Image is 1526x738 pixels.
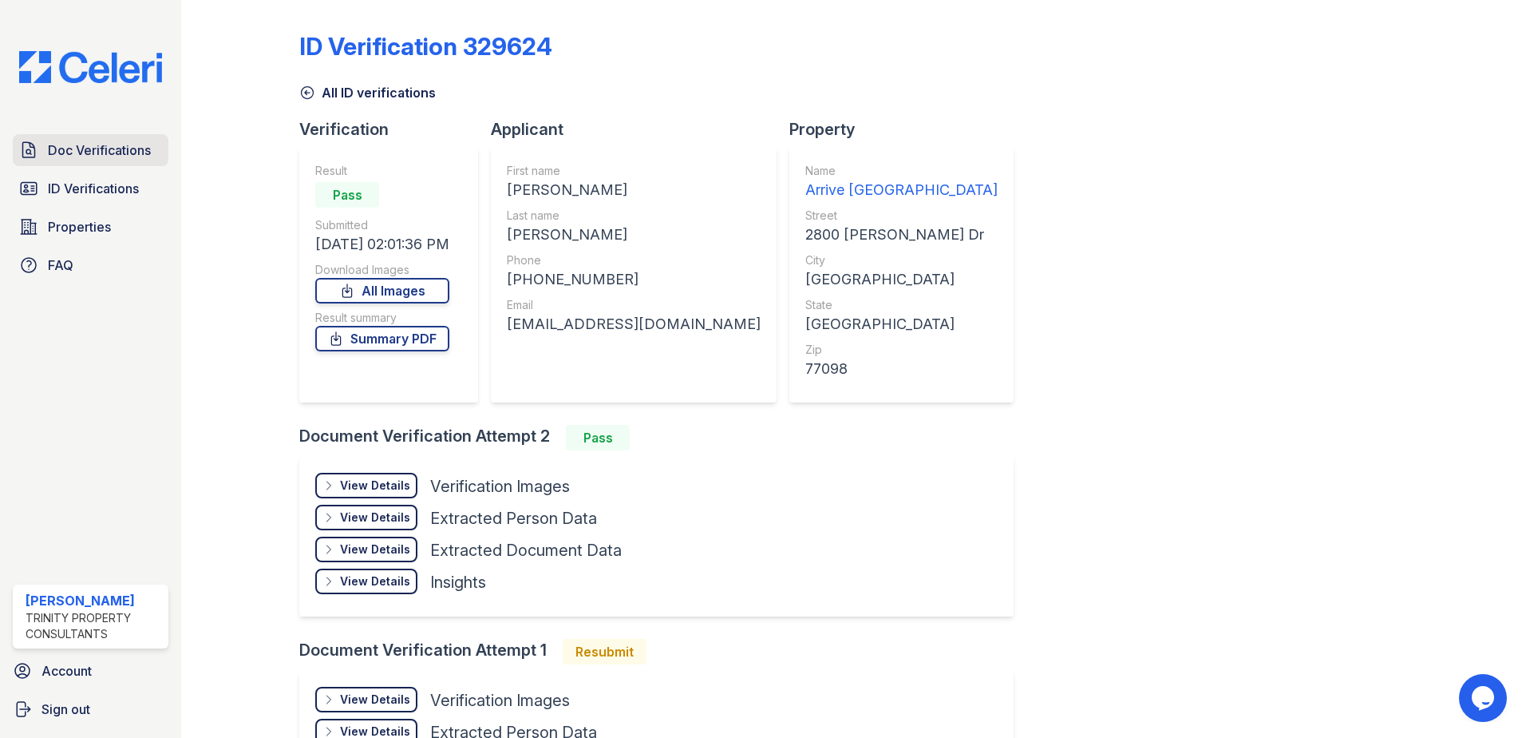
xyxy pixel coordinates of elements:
[507,268,761,291] div: [PHONE_NUMBER]
[566,425,630,450] div: Pass
[340,510,410,526] div: View Details
[299,639,1026,665] div: Document Verification Attempt 1
[1459,674,1510,722] iframe: chat widget
[13,211,168,243] a: Properties
[6,655,175,687] a: Account
[6,51,175,83] img: CE_Logo_Blue-a8612792a0a2168367f1c8372b55b34899dd931a85d93a1a3d3e32e68fde9ad4.png
[340,542,410,557] div: View Details
[26,610,162,642] div: Trinity Property Consultants
[805,252,998,268] div: City
[6,693,175,725] a: Sign out
[299,425,1026,450] div: Document Verification Attempt 2
[48,179,139,198] span: ID Verifications
[340,692,410,708] div: View Details
[507,252,761,268] div: Phone
[805,224,998,246] div: 2800 [PERSON_NAME] Dr
[805,208,998,224] div: Street
[315,217,449,233] div: Submitted
[315,262,449,278] div: Download Images
[805,313,998,335] div: [GEOGRAPHIC_DATA]
[507,179,761,201] div: [PERSON_NAME]
[13,249,168,281] a: FAQ
[430,539,622,561] div: Extracted Document Data
[430,571,486,593] div: Insights
[805,297,998,313] div: State
[430,689,570,712] div: Verification Images
[299,118,491,141] div: Verification
[42,661,92,680] span: Account
[315,233,449,256] div: [DATE] 02:01:36 PM
[315,310,449,326] div: Result summary
[805,179,998,201] div: Arrive [GEOGRAPHIC_DATA]
[789,118,1026,141] div: Property
[340,478,410,494] div: View Details
[315,163,449,179] div: Result
[42,700,90,719] span: Sign out
[13,173,168,204] a: ID Verifications
[315,278,449,304] a: All Images
[507,297,761,313] div: Email
[805,268,998,291] div: [GEOGRAPHIC_DATA]
[48,141,151,160] span: Doc Verifications
[315,182,379,208] div: Pass
[48,256,73,275] span: FAQ
[805,342,998,358] div: Zip
[563,639,646,665] div: Resubmit
[507,224,761,246] div: [PERSON_NAME]
[430,507,597,530] div: Extracted Person Data
[507,313,761,335] div: [EMAIL_ADDRESS][DOMAIN_NAME]
[340,573,410,589] div: View Details
[299,83,436,102] a: All ID verifications
[430,475,570,498] div: Verification Images
[26,591,162,610] div: [PERSON_NAME]
[507,208,761,224] div: Last name
[507,163,761,179] div: First name
[805,163,998,201] a: Name Arrive [GEOGRAPHIC_DATA]
[805,358,998,380] div: 77098
[315,326,449,351] a: Summary PDF
[299,32,552,61] div: ID Verification 329624
[13,134,168,166] a: Doc Verifications
[805,163,998,179] div: Name
[48,217,111,236] span: Properties
[491,118,789,141] div: Applicant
